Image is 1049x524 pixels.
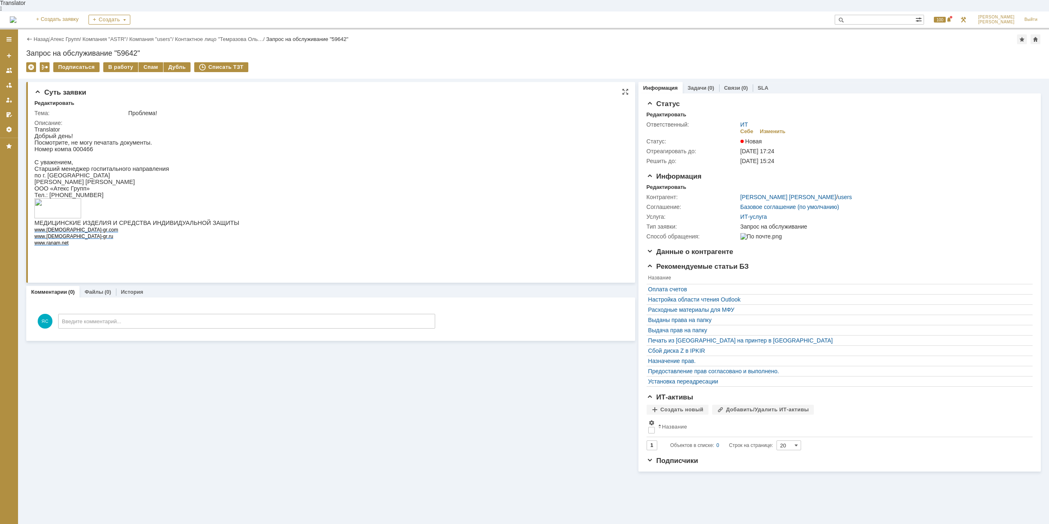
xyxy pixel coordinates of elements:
a: Выйти [1019,11,1042,28]
a: История [121,289,143,295]
th: Название [656,418,1029,437]
a: ИТ-услуга [740,213,767,220]
div: / [740,194,852,200]
span: . [11,107,12,113]
img: По почте.png [740,233,782,240]
a: Заявки в моей ответственности [2,79,16,92]
span: [DATE] 15:24 [740,158,774,164]
a: ИТ [740,121,748,128]
span: ru [75,107,79,113]
span: . [26,114,27,120]
a: SLA [758,85,768,91]
img: logo [10,16,16,23]
span: . [11,101,12,107]
span: . [73,107,74,113]
div: Работа с массовостью [40,62,50,72]
span: ЯС [38,314,52,329]
div: Контрагент: [647,194,739,200]
a: [PERSON_NAME][PERSON_NAME] [973,11,1019,28]
div: 0 [716,440,719,450]
div: Редактировать [647,184,686,191]
th: Название [647,273,1029,284]
div: (0) [708,85,714,91]
span: Объектов в списке: [670,442,714,448]
a: [PERSON_NAME] [PERSON_NAME] [740,194,836,200]
a: Комментарии [31,289,67,295]
div: (0) [104,289,111,295]
i: Строк на странице: [670,440,773,450]
div: Открыть панель уведомлений [929,11,954,28]
a: + Создать заявку [31,11,84,28]
span: Рекомендуемые статьи БЗ [647,263,749,270]
span: Расширенный поиск [915,15,924,23]
div: Запрос на обслуживание "59642" [26,49,1041,57]
div: Отреагировать до: [647,148,739,154]
span: gr [69,107,73,113]
a: Связи [724,85,740,91]
div: Услуга: [647,213,739,220]
div: Способ обращения: [647,233,739,240]
span: com [75,101,84,107]
a: Установка переадресации [648,378,1027,385]
span: Настройки [648,420,655,426]
span: Новая [740,138,762,145]
div: Ответственный: [647,121,739,128]
span: [DEMOGRAPHIC_DATA] [12,107,67,113]
a: Выдача прав на папку [648,327,1027,333]
span: . [73,101,74,107]
div: | [49,36,50,42]
a: Оплата счетов [648,286,1027,293]
a: users [838,194,852,200]
a: Файлы [84,289,103,295]
a: Базовое соглашение (по умолчанию) [740,204,839,210]
a: Перейти на домашнюю страницу [10,16,16,23]
a: Назад [34,36,49,42]
a: Предоставление прав согласовано и выполнено. [648,368,1027,374]
a: Мои заявки [2,93,16,107]
div: Решить до: [647,158,739,164]
div: На всю страницу [622,88,629,95]
div: (0) [741,85,748,91]
div: / [82,36,129,42]
a: Перейти в интерфейс администратора [958,15,968,25]
a: Сбой диска Z в IPKIR [648,347,1027,354]
div: Описание: [34,120,622,126]
span: [PERSON_NAME] [978,15,1015,20]
span: Статус [647,100,680,108]
a: Контактное лицо "Темразова Оль… [175,36,263,42]
a: Назначение прав. [648,358,1027,364]
span: Суть заявки [34,88,86,96]
div: Название [662,424,687,430]
a: Расходные материалы для МФУ [648,306,1027,313]
span: 100 [934,17,946,23]
a: Информация [643,85,678,91]
div: Статус: [647,138,739,145]
div: Редактировать [34,100,74,107]
a: Задачи [688,85,706,91]
a: Настройка области чтения Outlook [648,296,1027,303]
div: / [175,36,266,42]
div: Запрос на обслуживание "59642" [266,36,348,42]
span: [PERSON_NAME] [978,20,1015,25]
span: gr [69,101,73,107]
span: [DEMOGRAPHIC_DATA] [12,101,67,107]
a: Создать заявку [2,49,16,62]
a: Компания "ASTR" [82,36,126,42]
a: Выданы права на папку [648,317,1027,323]
span: - [67,107,69,113]
div: Создать [89,15,130,25]
div: Сделать домашней страницей [1031,34,1040,44]
span: . [11,114,12,120]
span: - [67,101,69,107]
div: / [129,36,175,42]
div: Печать из [GEOGRAPHIC_DATA] на принтер в [GEOGRAPHIC_DATA] [648,337,1027,344]
div: Запрос на обслуживание [740,223,1027,230]
div: Изменить [760,128,786,135]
